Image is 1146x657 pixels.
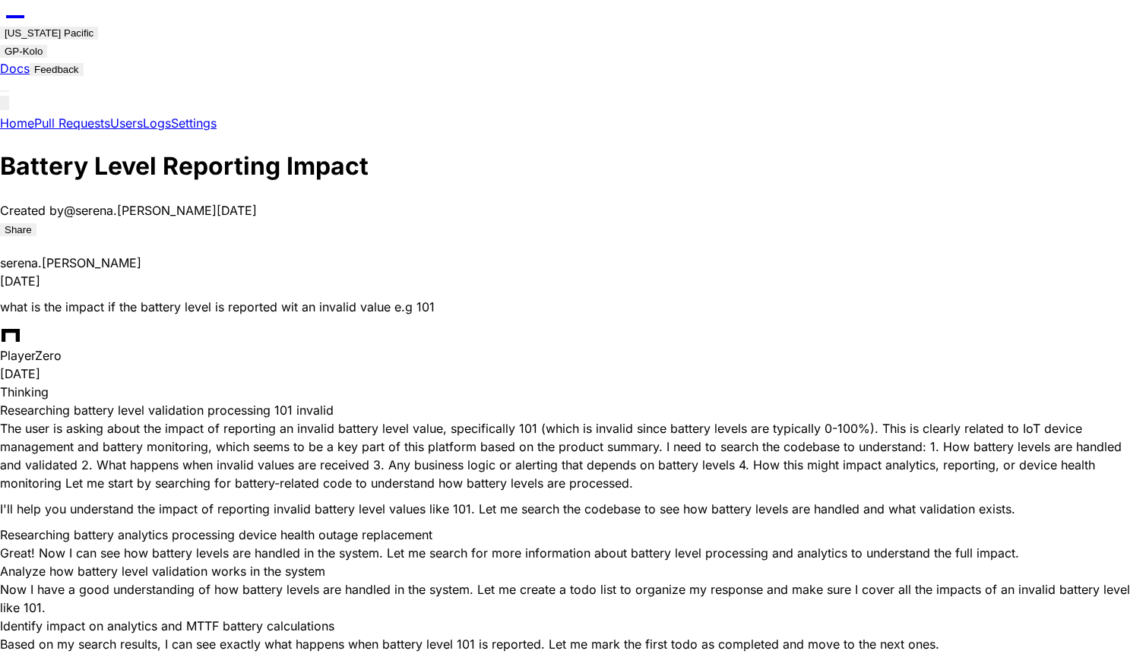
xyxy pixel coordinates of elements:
div: GP-Kolo [5,46,43,57]
span: [DATE] [217,203,257,218]
a: Users [110,115,143,131]
div: [US_STATE] Pacific [5,27,93,39]
a: Settings [171,115,217,131]
span: @ [64,203,75,218]
a: Logs [143,115,171,131]
span: serena.[PERSON_NAME] [75,203,217,218]
button: Feedback [30,63,84,76]
a: Pull Requests [34,115,110,131]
